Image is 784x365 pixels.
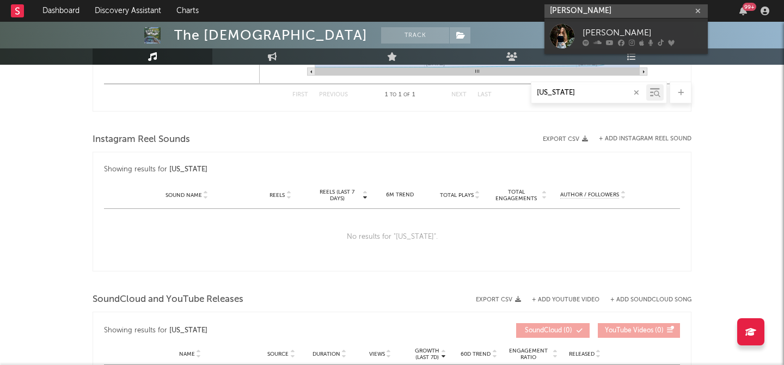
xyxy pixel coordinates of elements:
[104,163,680,176] div: Showing results for
[743,3,756,11] div: 99 +
[440,192,474,199] span: Total Plays
[544,4,708,18] input: Search for artists
[313,189,361,202] span: Reels (last 7 days)
[169,163,207,176] div: [US_STATE]
[506,348,551,361] span: Engagement Ratio
[583,26,702,39] div: [PERSON_NAME]
[569,351,595,357] span: Released
[532,297,599,303] button: + Add YouTube Video
[523,327,573,334] span: ( 0 )
[313,351,340,357] span: Duration
[267,351,289,357] span: Source
[531,89,646,97] input: Search by song name or URL
[93,293,243,306] span: SoundCloud and YouTube Releases
[598,323,680,338] button: YouTube Videos(0)
[599,297,691,303] button: + Add SoundCloud Song
[104,323,392,338] div: Showing results for
[369,351,385,357] span: Views
[544,18,708,54] a: [PERSON_NAME]
[560,191,619,199] span: Author / Followers
[516,323,590,338] button: SoundCloud(0)
[588,136,691,142] div: + Add Instagram Reel Sound
[166,192,202,199] span: Sound Name
[373,191,427,199] div: 6M Trend
[525,327,562,334] span: SoundCloud
[543,136,588,143] button: Export CSV
[179,351,195,357] span: Name
[476,296,521,303] button: Export CSV
[461,351,491,357] span: 60D Trend
[415,354,439,361] p: (Last 7d)
[169,324,207,337] div: [US_STATE]
[104,209,680,265] div: No results for " [US_STATE] ".
[381,27,449,44] button: Track
[174,27,367,44] div: The [DEMOGRAPHIC_DATA]
[605,327,653,334] span: YouTube Videos
[599,136,691,142] button: + Add Instagram Reel Sound
[415,348,439,354] p: Growth
[610,297,691,303] button: + Add SoundCloud Song
[269,192,285,199] span: Reels
[93,133,190,146] span: Instagram Reel Sounds
[739,7,747,15] button: 99+
[521,297,599,303] div: + Add YouTube Video
[493,189,541,202] span: Total Engagements
[605,327,664,334] span: ( 0 )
